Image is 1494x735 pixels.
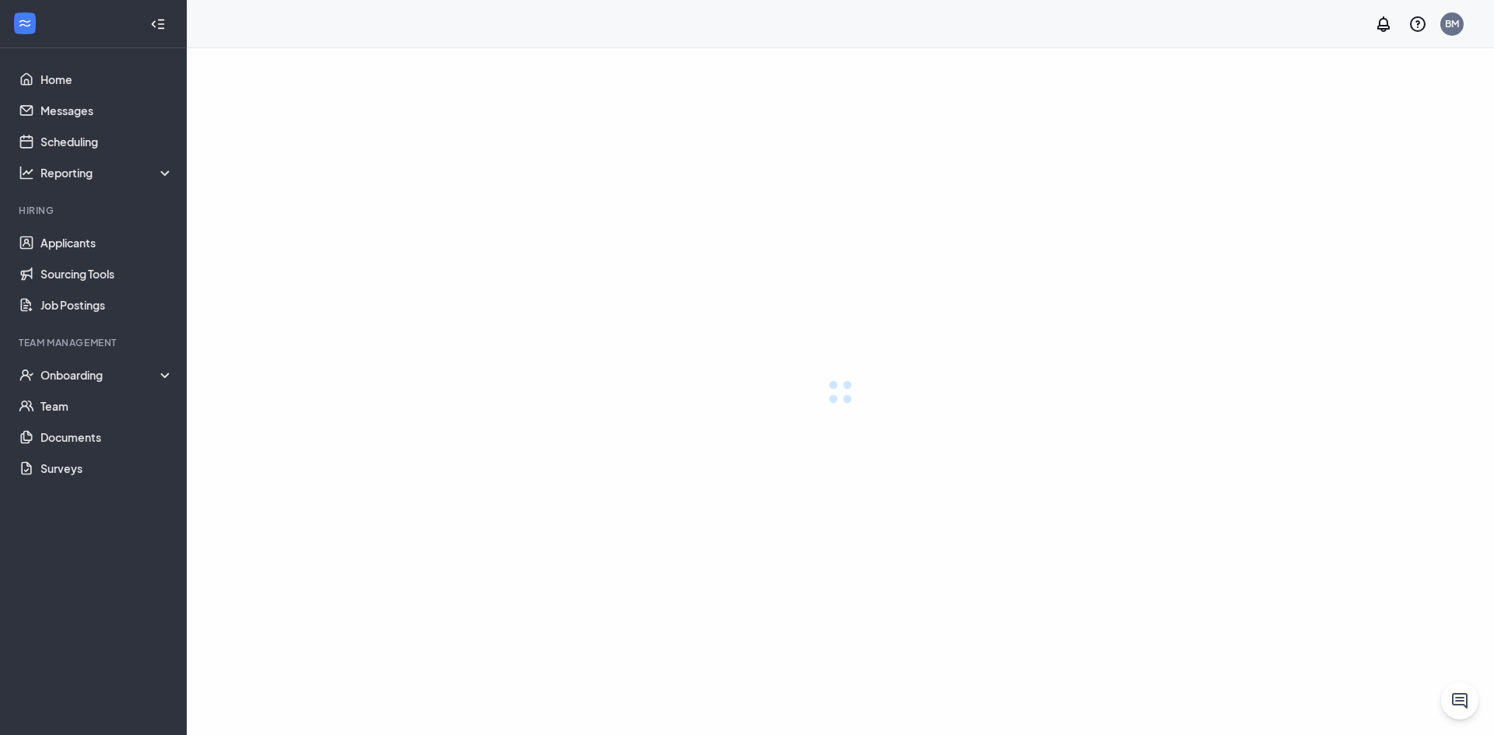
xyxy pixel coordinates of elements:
[40,126,174,157] a: Scheduling
[19,336,170,349] div: Team Management
[1445,17,1459,30] div: BM
[1450,691,1469,710] svg: ChatActive
[1441,682,1478,719] button: ChatActive
[19,367,34,383] svg: UserCheck
[19,204,170,217] div: Hiring
[40,227,174,258] a: Applicants
[1408,15,1427,33] svg: QuestionInfo
[19,165,34,180] svg: Analysis
[17,16,33,31] svg: WorkstreamLogo
[40,64,174,95] a: Home
[40,453,174,484] a: Surveys
[40,258,174,289] a: Sourcing Tools
[150,16,166,32] svg: Collapse
[1374,15,1393,33] svg: Notifications
[40,165,174,180] div: Reporting
[40,390,174,422] a: Team
[40,289,174,320] a: Job Postings
[40,422,174,453] a: Documents
[40,95,174,126] a: Messages
[40,367,174,383] div: Onboarding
